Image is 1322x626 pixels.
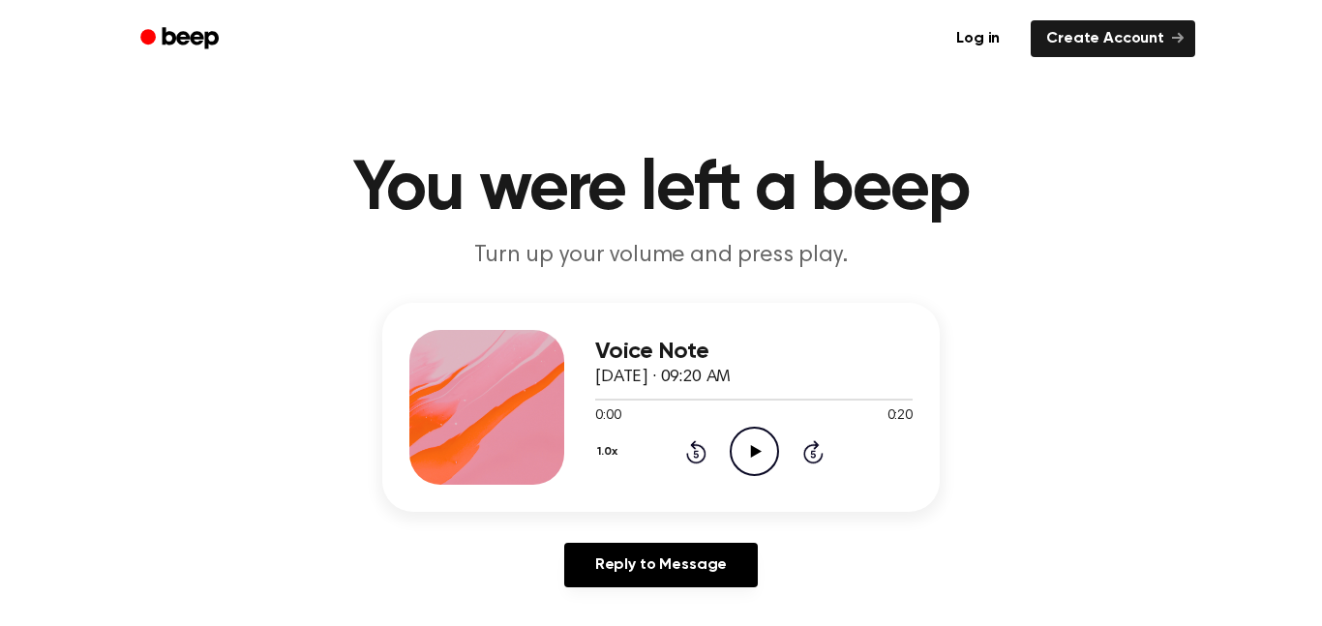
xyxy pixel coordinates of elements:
[595,435,624,468] button: 1.0x
[165,155,1157,224] h1: You were left a beep
[595,369,731,386] span: [DATE] · 09:20 AM
[564,543,758,587] a: Reply to Message
[595,406,620,427] span: 0:00
[1031,20,1195,57] a: Create Account
[887,406,913,427] span: 0:20
[595,339,913,365] h3: Voice Note
[289,240,1033,272] p: Turn up your volume and press play.
[937,16,1019,61] a: Log in
[127,20,236,58] a: Beep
